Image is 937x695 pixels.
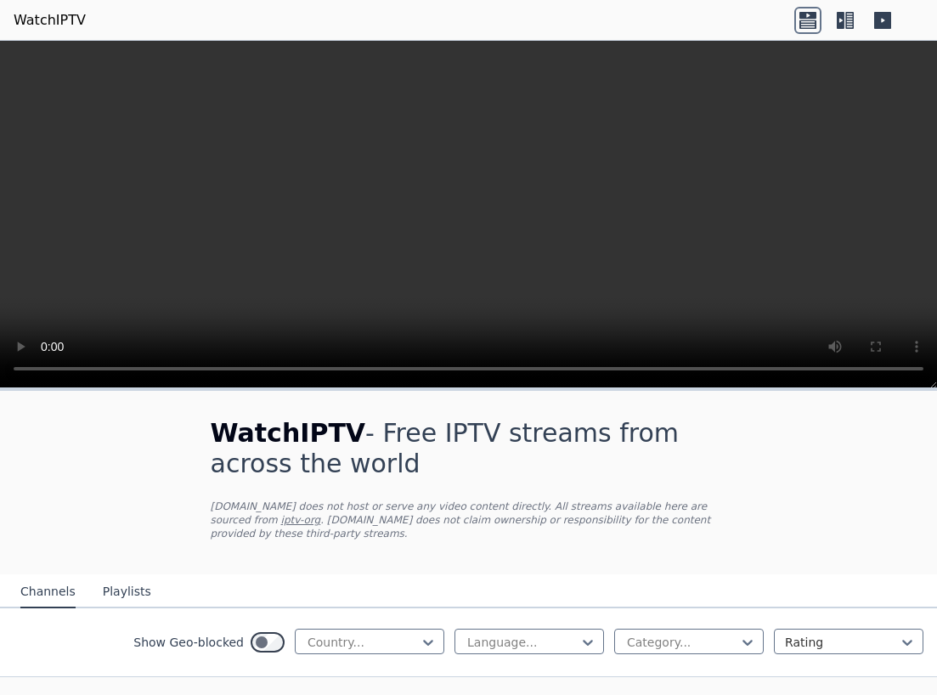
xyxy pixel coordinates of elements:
[211,418,366,448] span: WatchIPTV
[103,576,151,608] button: Playlists
[20,576,76,608] button: Channels
[211,418,727,479] h1: - Free IPTV streams from across the world
[14,10,86,31] a: WatchIPTV
[281,514,321,526] a: iptv-org
[211,500,727,540] p: [DOMAIN_NAME] does not host or serve any video content directly. All streams available here are s...
[133,634,244,651] label: Show Geo-blocked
